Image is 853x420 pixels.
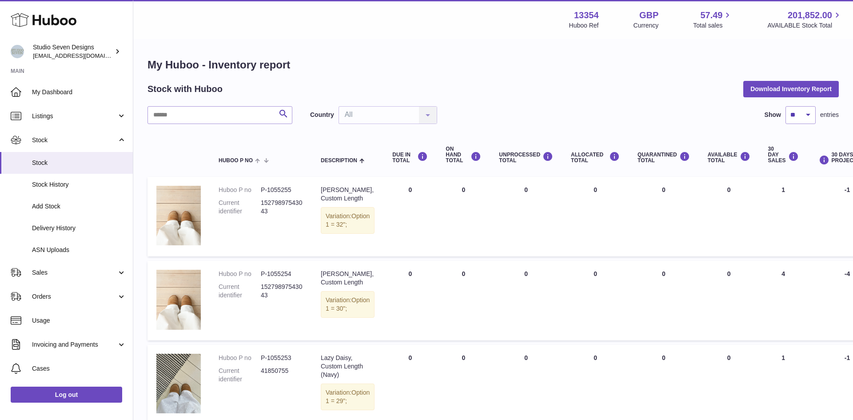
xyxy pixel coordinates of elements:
[759,261,808,340] td: 4
[708,152,750,164] div: AVAILABLE Total
[321,207,375,234] div: Variation:
[788,9,832,21] span: 201,852.00
[571,152,620,164] div: ALLOCATED Total
[321,158,357,164] span: Description
[562,177,629,256] td: 0
[321,291,375,318] div: Variation:
[759,177,808,256] td: 1
[490,261,562,340] td: 0
[662,354,666,361] span: 0
[32,316,126,325] span: Usage
[767,21,842,30] span: AVAILABLE Stock Total
[219,158,253,164] span: Huboo P no
[662,270,666,277] span: 0
[446,146,481,164] div: ON HAND Total
[693,21,733,30] span: Total sales
[32,292,117,301] span: Orders
[32,246,126,254] span: ASN Uploads
[32,88,126,96] span: My Dashboard
[32,180,126,189] span: Stock History
[261,283,303,300] dd: 15279897543043
[32,136,117,144] span: Stock
[499,152,553,164] div: UNPROCESSED Total
[33,43,113,60] div: Studio Seven Designs
[639,9,658,21] strong: GBP
[700,9,722,21] span: 57.49
[32,224,126,232] span: Delivery History
[147,83,223,95] h2: Stock with Huboo
[219,186,261,194] dt: Huboo P no
[562,261,629,340] td: 0
[437,177,490,256] td: 0
[32,364,126,373] span: Cases
[219,367,261,384] dt: Current identifier
[321,186,375,203] div: [PERSON_NAME], Custom Length
[321,270,375,287] div: [PERSON_NAME], Custom Length
[383,261,437,340] td: 0
[574,9,599,21] strong: 13354
[321,354,375,379] div: Lazy Daisy, Custom Length (Navy)
[662,186,666,193] span: 0
[699,177,759,256] td: 0
[490,177,562,256] td: 0
[32,202,126,211] span: Add Stock
[261,270,303,278] dd: P-1055254
[33,52,131,59] span: [EMAIL_ADDRESS][DOMAIN_NAME]
[219,283,261,300] dt: Current identifier
[693,9,733,30] a: 57.49 Total sales
[392,152,428,164] div: DUE IN TOTAL
[156,354,201,413] img: product image
[219,270,261,278] dt: Huboo P no
[767,9,842,30] a: 201,852.00 AVAILABLE Stock Total
[32,268,117,277] span: Sales
[634,21,659,30] div: Currency
[326,296,370,312] span: Option 1 = 30";
[437,261,490,340] td: 0
[569,21,599,30] div: Huboo Ref
[261,354,303,362] dd: P-1055253
[765,111,781,119] label: Show
[261,367,303,384] dd: 41850755
[321,384,375,410] div: Variation:
[820,111,839,119] span: entries
[147,58,839,72] h1: My Huboo - Inventory report
[11,45,24,58] img: contact.studiosevendesigns@gmail.com
[310,111,334,119] label: Country
[768,146,799,164] div: 30 DAY SALES
[219,199,261,216] dt: Current identifier
[156,186,201,245] img: product image
[261,186,303,194] dd: P-1055255
[326,212,370,228] span: Option 1 = 32";
[32,159,126,167] span: Stock
[261,199,303,216] dd: 15279897543043
[156,270,201,329] img: product image
[383,177,437,256] td: 0
[32,340,117,349] span: Invoicing and Payments
[699,261,759,340] td: 0
[638,152,690,164] div: QUARANTINED Total
[219,354,261,362] dt: Huboo P no
[32,112,117,120] span: Listings
[11,387,122,403] a: Log out
[743,81,839,97] button: Download Inventory Report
